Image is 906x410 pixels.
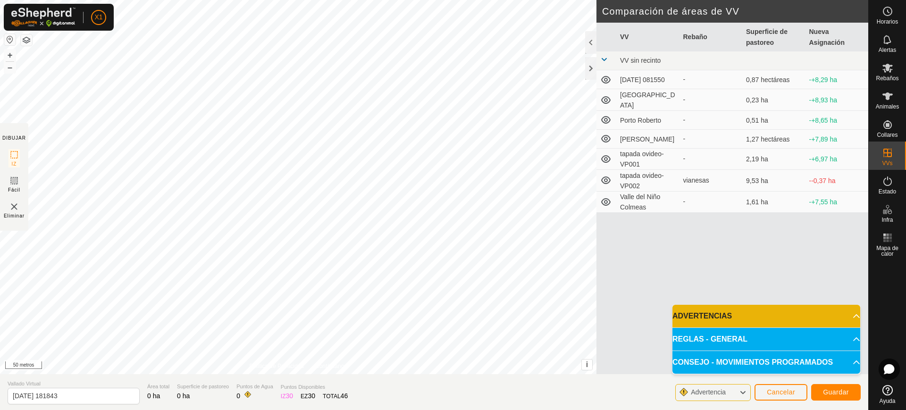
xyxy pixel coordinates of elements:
[672,312,732,320] font: ADVERTENCIAS
[809,155,812,163] font: -
[672,328,860,351] p-accordion-header: REGLAS - GENERAL
[746,76,790,84] font: 0,87 hectáreas
[811,116,837,124] font: +8,65 ha
[811,198,837,206] font: +7,55 ha
[323,393,341,400] font: TOTAL
[746,198,768,206] font: 1,61 ha
[746,116,768,124] font: 0,51 ha
[4,34,16,45] button: Restablecer mapa
[620,150,664,168] font: tapada ovideo-VP001
[12,161,17,167] font: IZ
[746,135,790,142] font: 1,27 hectáreas
[746,176,768,184] font: 9,53 ha
[879,47,896,53] font: Alertas
[767,388,795,396] font: Cancelar
[877,18,898,25] font: Horarios
[620,33,629,41] font: VV
[147,392,160,400] font: 0 ha
[8,381,41,386] font: Vallado Virtual
[620,171,664,189] font: tapada ovideo-VP002
[620,91,675,109] font: [GEOGRAPHIC_DATA]
[301,393,308,400] font: EZ
[809,198,812,206] font: -
[809,96,812,104] font: -
[236,392,240,400] font: 0
[809,176,812,184] font: -
[809,116,812,124] font: -
[602,6,739,17] font: Comparación de áreas de VV
[683,176,709,184] font: vianesas
[620,193,660,211] font: Valle del Niño Colmeas
[811,384,861,401] button: Guardar
[315,363,347,369] font: Contáctanos
[683,135,686,142] font: -
[286,392,294,400] font: 30
[869,381,906,408] a: Ayuda
[308,392,315,400] font: 30
[809,76,812,84] font: -
[582,360,592,370] button: i
[877,132,898,138] font: Collares
[315,362,347,370] a: Contáctanos
[2,135,26,141] font: DIBUJAR
[811,96,837,104] font: +8,93 ha
[683,198,686,205] font: -
[809,28,845,46] font: Nueva Asignación
[177,392,190,400] font: 0 ha
[811,135,837,142] font: +7,89 ha
[672,358,833,366] font: CONSEJO - MOVIMIENTOS PROGRAMADOS
[755,384,807,401] button: Cancelar
[11,8,75,27] img: Logotipo de Gallagher
[94,13,102,21] font: X1
[746,96,768,104] font: 0,23 ha
[236,384,273,389] font: Puntos de Agua
[881,217,893,223] font: Infra
[746,155,768,163] font: 2,19 ha
[620,57,661,64] font: VV sin recinto
[620,76,665,84] font: [DATE] 081550
[876,103,899,110] font: Animales
[8,187,20,192] font: Fácil
[250,363,304,369] font: Política de Privacidad
[4,62,16,73] button: –
[281,393,286,400] font: IZ
[8,62,12,72] font: –
[882,160,892,167] font: VVs
[341,392,348,400] font: 46
[4,213,25,218] font: Eliminar
[683,116,686,124] font: -
[876,245,898,257] font: Mapa de calor
[620,116,661,124] font: Porto Roberto
[811,155,837,163] font: +6,97 ha
[811,76,837,84] font: +8,29 ha
[147,384,169,389] font: Área total
[683,33,707,41] font: Rebaño
[8,201,20,212] img: VV
[586,360,588,368] font: i
[683,155,686,162] font: -
[746,28,788,46] font: Superficie de pastoreo
[21,34,32,46] button: Capas del Mapa
[879,188,896,195] font: Estado
[809,135,812,142] font: -
[691,388,726,396] font: Advertencia
[876,75,898,82] font: Rebaños
[811,176,835,184] font: -0,37 ha
[880,398,896,404] font: Ayuda
[672,335,747,343] font: REGLAS - GENERAL
[4,50,16,61] button: +
[823,388,849,396] font: Guardar
[672,351,860,374] p-accordion-header: CONSEJO - MOVIMIENTOS PROGRAMADOS
[8,50,13,60] font: +
[281,384,325,390] font: Puntos Disponibles
[672,305,860,327] p-accordion-header: ADVERTENCIAS
[683,96,686,103] font: -
[177,384,229,389] font: Superficie de pastoreo
[683,75,686,83] font: -
[250,362,304,370] a: Política de Privacidad
[620,135,674,142] font: [PERSON_NAME]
